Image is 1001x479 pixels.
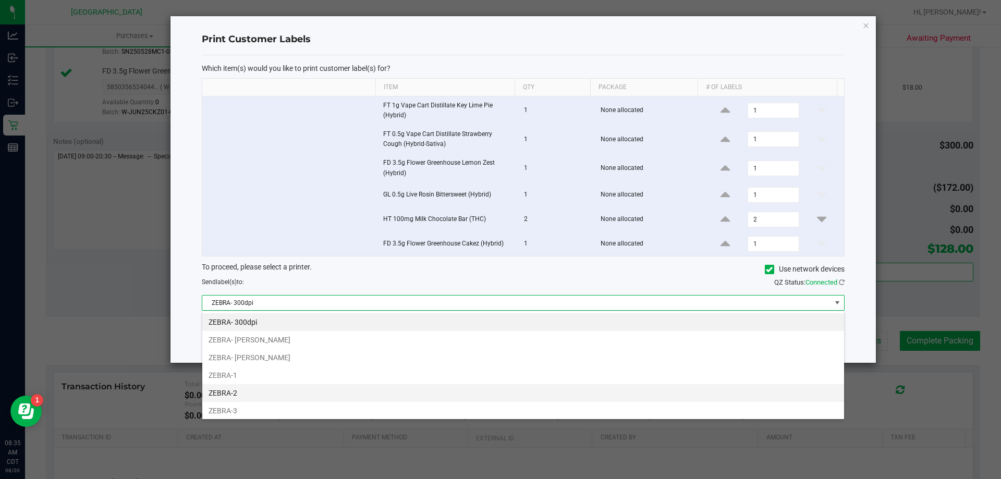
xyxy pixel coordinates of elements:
[590,79,698,96] th: Package
[594,125,703,154] td: None allocated
[202,366,844,384] li: ZEBRA-1
[518,232,594,256] td: 1
[216,278,237,286] span: label(s)
[594,154,703,182] td: None allocated
[202,349,844,366] li: ZEBRA- [PERSON_NAME]
[774,278,845,286] span: QZ Status:
[518,125,594,154] td: 1
[202,278,244,286] span: Send to:
[518,154,594,182] td: 1
[377,96,518,125] td: FT 1g Vape Cart Distillate Key Lime Pie (Hybrid)
[594,96,703,125] td: None allocated
[202,313,844,331] li: ZEBRA- 300dpi
[518,183,594,207] td: 1
[202,296,831,310] span: ZEBRA- 300dpi
[518,96,594,125] td: 1
[377,154,518,182] td: FD 3.5g Flower Greenhouse Lemon Zest (Hybrid)
[377,207,518,232] td: HT 100mg Milk Chocolate Bar (THC)
[518,207,594,232] td: 2
[202,402,844,420] li: ZEBRA-3
[594,207,703,232] td: None allocated
[377,183,518,207] td: GL 0.5g Live Rosin Bittersweet (Hybrid)
[202,331,844,349] li: ZEBRA- [PERSON_NAME]
[594,232,703,256] td: None allocated
[375,79,515,96] th: Item
[805,278,837,286] span: Connected
[594,183,703,207] td: None allocated
[377,232,518,256] td: FD 3.5g Flower Greenhouse Cakez (Hybrid)
[202,64,845,73] p: Which item(s) would you like to print customer label(s) for?
[202,384,844,402] li: ZEBRA-2
[194,262,852,277] div: To proceed, please select a printer.
[377,125,518,154] td: FT 0.5g Vape Cart Distillate Strawberry Cough (Hybrid-Sativa)
[515,79,590,96] th: Qty
[31,394,43,407] iframe: Resource center unread badge
[698,79,837,96] th: # of labels
[202,33,845,46] h4: Print Customer Labels
[10,396,42,427] iframe: Resource center
[765,264,845,275] label: Use network devices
